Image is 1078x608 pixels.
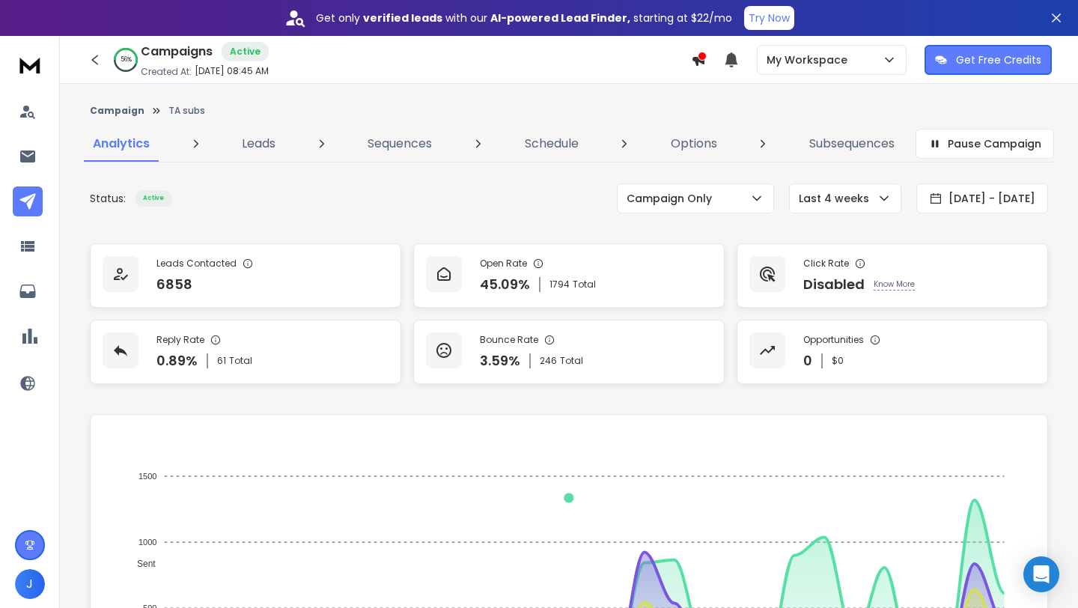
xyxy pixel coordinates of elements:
button: Try Now [744,6,794,30]
p: 6858 [156,274,192,295]
button: [DATE] - [DATE] [916,183,1048,213]
p: 45.09 % [480,274,530,295]
p: 56 % [121,55,132,64]
a: Bounce Rate3.59%246Total [413,320,725,384]
a: Schedule [516,126,588,162]
p: 0 [803,350,812,371]
p: Click Rate [803,258,849,270]
span: Total [573,279,596,291]
button: J [15,569,45,599]
p: 3.59 % [480,350,520,371]
strong: verified leads [363,10,442,25]
a: Leads Contacted6858 [90,243,401,308]
p: Leads [242,135,275,153]
p: Open Rate [480,258,527,270]
p: Reply Rate [156,334,204,346]
p: Schedule [525,135,579,153]
a: Analytics [84,126,159,162]
p: Options [671,135,717,153]
p: Get Free Credits [956,52,1041,67]
img: logo [15,51,45,79]
p: Get only with our starting at $22/mo [316,10,732,25]
p: Know More [874,279,915,291]
p: My Workspace [767,52,853,67]
a: Options [662,126,726,162]
p: Sequences [368,135,432,153]
span: Total [560,355,583,367]
a: Leads [233,126,284,162]
p: Analytics [93,135,150,153]
strong: AI-powered Lead Finder, [490,10,630,25]
button: Campaign [90,105,144,117]
p: Bounce Rate [480,334,538,346]
a: Reply Rate0.89%61Total [90,320,401,384]
span: 246 [540,355,557,367]
a: Sequences [359,126,441,162]
p: Try Now [749,10,790,25]
h1: Campaigns [141,43,213,61]
p: [DATE] 08:45 AM [195,65,269,77]
p: Campaign Only [627,191,718,206]
tspan: 1500 [138,472,156,481]
span: 1794 [549,279,570,291]
span: 61 [217,355,226,367]
div: Active [222,42,269,61]
div: Open Intercom Messenger [1023,556,1059,592]
p: Created At: [141,66,192,78]
tspan: 1000 [138,538,156,547]
a: Open Rate45.09%1794Total [413,243,725,308]
p: Last 4 weeks [799,191,875,206]
p: TA subs [168,105,205,117]
div: Active [135,190,172,207]
p: Status: [90,191,126,206]
p: $ 0 [832,355,844,367]
p: Opportunities [803,334,864,346]
p: Disabled [803,274,865,295]
a: Click RateDisabledKnow More [737,243,1048,308]
a: Subsequences [800,126,904,162]
p: 0.89 % [156,350,198,371]
p: Subsequences [809,135,895,153]
span: Total [229,355,252,367]
span: Sent [126,559,156,569]
p: Leads Contacted [156,258,237,270]
button: Get Free Credits [925,45,1052,75]
a: Opportunities0$0 [737,320,1048,384]
button: Pause Campaign [916,129,1054,159]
